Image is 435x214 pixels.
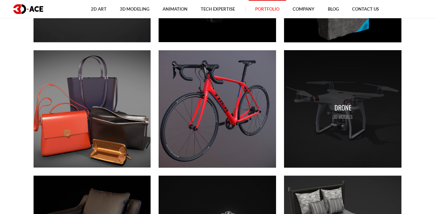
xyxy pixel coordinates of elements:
img: logo dark [13,4,43,14]
a: Drone Drone 3D MODELS [280,46,405,172]
p: 3D MODELS [331,113,354,120]
a: Trek Bicycle [155,46,280,172]
a: Bags [30,46,155,172]
p: Drone [331,103,354,113]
